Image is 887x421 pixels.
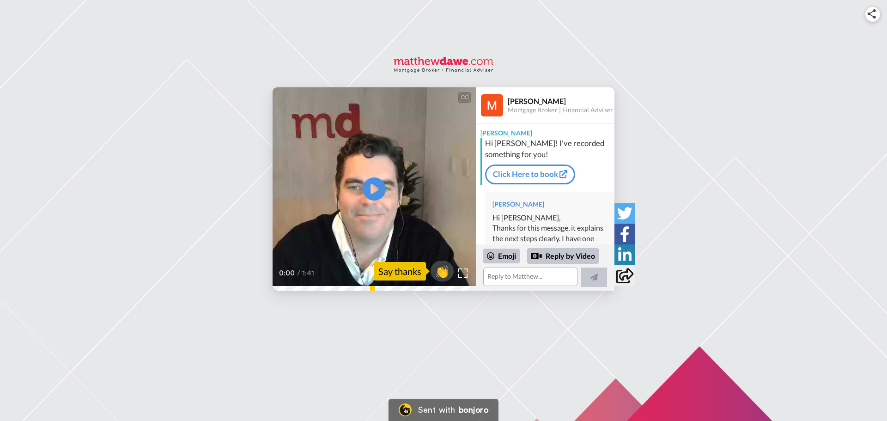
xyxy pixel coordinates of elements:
div: Say thanks [374,262,426,281]
div: CC [459,93,470,102]
span: 0:00 [279,268,295,279]
div: [PERSON_NAME] [508,97,614,105]
span: / [297,268,300,279]
span: 1:41 [302,268,318,279]
button: 👏 [431,261,454,281]
div: Hi [PERSON_NAME], [492,213,607,223]
img: Full screen [458,268,468,278]
img: ic_share.svg [868,9,876,18]
div: Hi [PERSON_NAME]! I've recorded something for you! [485,138,612,160]
div: [PERSON_NAME] [476,124,614,138]
div: Reply by Video [531,250,542,262]
img: logo [393,56,494,73]
img: Profile Image [481,94,503,116]
div: Emoji [483,249,520,263]
div: Mortgage Broker | Financial Adviser [508,106,614,114]
span: 👏 [431,264,454,279]
div: Reply by Video [527,248,599,264]
div: [PERSON_NAME] [492,200,607,209]
a: Click Here to book [485,165,575,184]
